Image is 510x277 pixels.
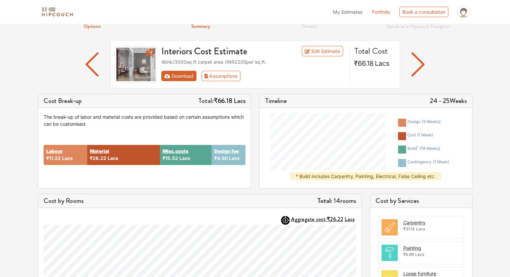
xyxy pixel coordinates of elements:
span: ( 1 week ) [417,132,433,137]
strong: Summary [191,22,210,30]
span: ₹6.99 [403,252,414,257]
button: Labour [46,148,63,155]
h3: Interiors Cost Estimate [157,46,285,57]
span: ₹4.90 [214,155,228,161]
span: ( 3 weeks ) [422,119,441,124]
button: Loose furniture [403,270,436,277]
span: Lacs [179,155,190,161]
div: Book a consultation [399,7,448,17]
h5: Cost by Rooms [44,197,83,205]
h4: Total Cost [354,46,394,56]
span: Lacs [416,226,425,231]
button: Assumptions [202,71,241,81]
div: Toolbar with button groups [161,71,346,81]
img: logo-horizontal.svg [41,6,74,18]
button: Painting [403,244,421,252]
div: The break-up of labor and material costs are provided based on certain assumptions which can be c... [44,113,245,127]
span: ₹15.52 [163,155,178,161]
h5: Cost by Services [376,197,467,205]
div: civil [407,132,433,140]
span: Lacs [108,155,118,161]
img: arrow left [411,52,424,76]
img: room.svg [382,219,398,235]
button: Aggregate cost:₹26.22Lacs [291,216,356,222]
span: Lacs [415,252,424,257]
a: Portfolio [372,8,390,15]
span: ₹28.22 [90,155,106,161]
span: ₹26.22 [327,215,343,223]
button: Download [161,71,196,81]
div: design [407,119,441,127]
a: Edit Estimate [302,46,343,56]
span: ₹66.18 [354,59,374,67]
h5: Timeline [265,97,287,105]
strong: Speak to a Hipcouch Designer [387,22,449,30]
strong: Options [83,22,101,30]
strong: Total: [317,196,332,206]
div: 4bhk / 3000 sq.ft carpet area /INR 2205 per sq.ft. [161,58,346,65]
img: AggregateIcon [281,216,290,225]
span: Lacs [62,155,73,161]
h5: Total: [198,97,245,105]
span: ₹66.18 [214,96,232,106]
button: Design fee [214,148,239,155]
span: Lacs [375,59,390,67]
div: * Build includes Carpentry, Painting, Electrical, False Ceiling etc. [290,172,441,180]
img: room.svg [382,245,398,261]
strong: Details [302,22,317,30]
div: contingency [407,159,449,167]
span: Lacs [345,215,355,223]
strong: Aggregate cost: [291,215,355,223]
span: Lacs [229,155,240,161]
h5: 24 - 25 Weeks [430,97,467,105]
button: Misc.costs [163,148,188,155]
span: ₹11.22 [46,155,61,161]
div: build [407,146,440,154]
span: ( 19 weeks ) [420,146,440,151]
span: My Estimates [333,9,362,15]
span: logo-horizontal.svg [41,4,74,19]
img: gallery [115,46,158,83]
span: Lacs [234,96,245,106]
h5: Cost Break-up [44,97,82,105]
h5: 14 rooms [317,197,356,205]
span: ( 1 week ) [433,159,449,164]
div: First group [161,71,246,81]
img: arrow left [86,52,99,76]
span: ₹31.14 [403,226,415,231]
button: Material [90,148,109,155]
button: Carpentry [403,219,426,226]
